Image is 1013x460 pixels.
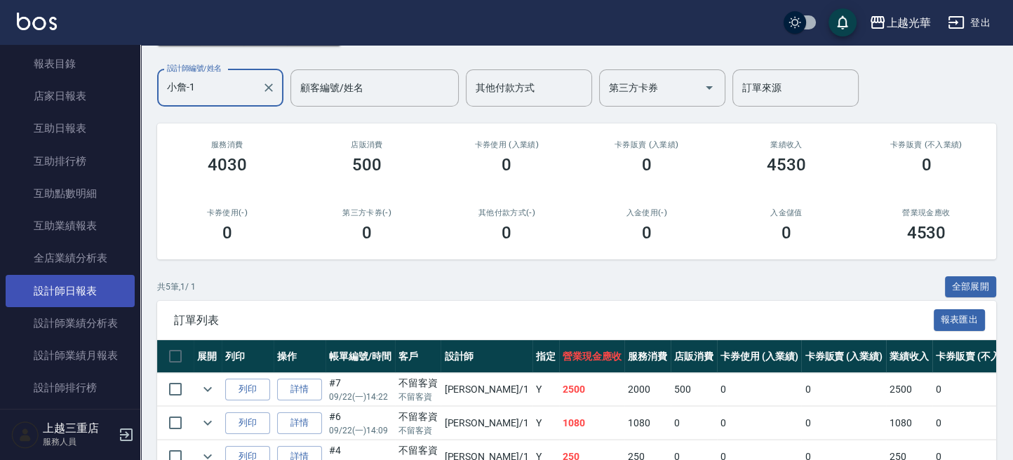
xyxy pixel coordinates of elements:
th: 列印 [222,340,274,373]
button: expand row [197,379,218,400]
h2: 營業現金應收 [873,208,979,217]
td: 0 [801,373,886,406]
div: 不留客資 [398,410,438,424]
td: 1080 [624,407,671,440]
td: 0 [801,407,886,440]
p: 服務人員 [43,435,114,448]
td: 0 [717,407,802,440]
th: 業績收入 [886,340,932,373]
th: 展開 [194,340,222,373]
p: 共 5 筆, 1 / 1 [157,280,196,293]
th: 卡券使用 (入業績) [717,340,802,373]
button: 登出 [942,10,996,36]
h3: 0 [921,155,931,175]
a: 設計師業績月報表 [6,339,135,372]
td: 2000 [624,373,671,406]
button: 列印 [225,379,270,400]
td: 500 [671,373,717,406]
h3: 4530 [767,155,806,175]
h2: 入金儲值 [733,208,839,217]
h2: 入金使用(-) [593,208,699,217]
a: 報表目錄 [6,48,135,80]
a: 設計師業績分析表 [6,307,135,339]
a: 互助點數明細 [6,177,135,210]
td: 0 [717,373,802,406]
a: 互助業績報表 [6,210,135,242]
h3: 500 [352,155,382,175]
h3: 4530 [906,223,946,243]
span: 訂單列表 [174,313,934,327]
a: 設計師日報表 [6,275,135,307]
img: Person [11,421,39,449]
a: 全店業績分析表 [6,242,135,274]
div: 不留客資 [398,376,438,391]
td: #7 [326,373,395,406]
td: 0 [671,407,717,440]
a: 互助排行榜 [6,145,135,177]
button: expand row [197,412,218,433]
h2: 第三方卡券(-) [314,208,420,217]
a: 詳情 [277,412,322,434]
h3: 4030 [208,155,247,175]
button: Open [698,76,720,99]
a: 詳情 [277,379,322,400]
h3: 0 [781,223,791,243]
button: 全部展開 [945,276,997,298]
button: save [828,8,857,36]
th: 客戶 [395,340,441,373]
td: 1080 [559,407,625,440]
button: 報表匯出 [934,309,986,331]
td: 2500 [886,373,932,406]
p: 09/22 (一) 14:22 [329,391,391,403]
th: 帳單編號/時間 [326,340,395,373]
label: 設計師編號/姓名 [167,63,222,74]
a: 店家日報表 [6,80,135,112]
h3: 0 [222,223,232,243]
th: 營業現金應收 [559,340,625,373]
a: 設計師排行榜 [6,372,135,404]
h3: 0 [502,223,511,243]
th: 店販消費 [671,340,717,373]
td: 1080 [886,407,932,440]
h2: 業績收入 [733,140,839,149]
td: Y [532,407,559,440]
th: 操作 [274,340,326,373]
td: #6 [326,407,395,440]
h5: 上越三重店 [43,421,114,435]
h2: 其他付款方式(-) [454,208,560,217]
h3: 0 [502,155,511,175]
h3: 0 [642,223,652,243]
a: 商品銷售排行榜 [6,405,135,437]
button: 列印 [225,412,270,434]
img: Logo [17,13,57,30]
h2: 卡券使用 (入業績) [454,140,560,149]
p: 不留客資 [398,391,438,403]
h2: 卡券販賣 (不入業績) [873,140,979,149]
h3: 服務消費 [174,140,280,149]
div: 不留客資 [398,443,438,458]
div: 上越光華 [886,14,931,32]
h3: 0 [362,223,372,243]
td: 2500 [559,373,625,406]
h2: 店販消費 [314,140,420,149]
td: [PERSON_NAME] /1 [441,373,532,406]
th: 卡券販賣 (入業績) [801,340,886,373]
button: Clear [259,78,279,97]
th: 設計師 [441,340,532,373]
p: 09/22 (一) 14:09 [329,424,391,437]
a: 互助日報表 [6,112,135,144]
th: 指定 [532,340,559,373]
td: [PERSON_NAME] /1 [441,407,532,440]
h3: 0 [642,155,652,175]
th: 服務消費 [624,340,671,373]
button: 上越光華 [864,8,937,37]
h2: 卡券使用(-) [174,208,280,217]
a: 報表匯出 [934,313,986,326]
td: Y [532,373,559,406]
p: 不留客資 [398,424,438,437]
h2: 卡券販賣 (入業績) [593,140,699,149]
